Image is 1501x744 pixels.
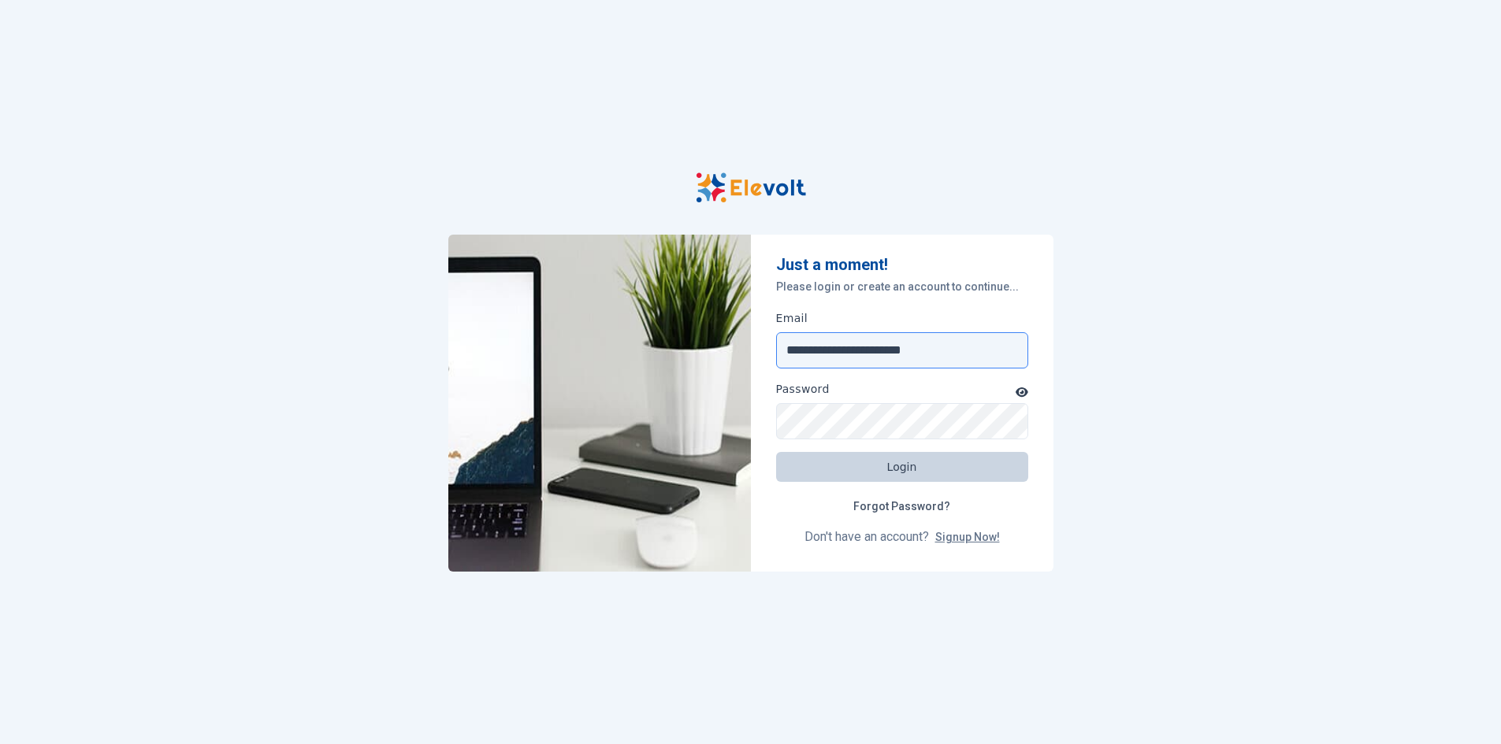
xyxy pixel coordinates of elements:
img: Elevolt [696,172,806,203]
button: Login [776,452,1028,482]
p: Please login or create an account to continue... [776,279,1028,294]
img: Elevolt [448,235,751,572]
p: Just a moment! [776,254,1028,276]
label: Email [776,310,808,326]
label: Password [776,381,830,397]
a: Forgot Password? [841,491,963,521]
a: Signup Now! [935,531,1000,543]
p: Don't have an account? [776,527,1028,546]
